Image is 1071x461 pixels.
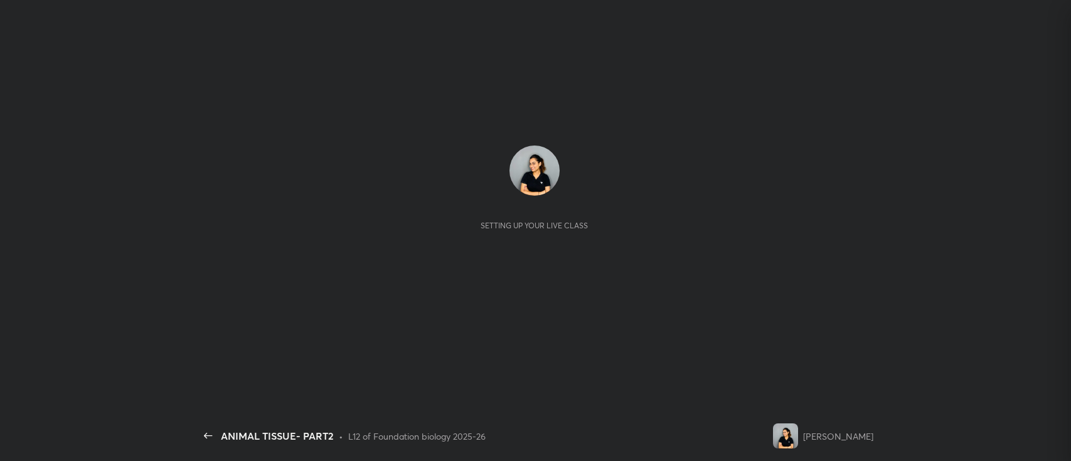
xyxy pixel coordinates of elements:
img: 6c8e0d76a9a341958958abd93cd9b0b0.jpg [509,146,560,196]
div: [PERSON_NAME] [803,430,873,443]
div: ANIMAL TISSUE- PART2 [221,428,334,443]
div: • [339,430,343,443]
img: 6c8e0d76a9a341958958abd93cd9b0b0.jpg [773,423,798,448]
div: L12 of Foundation biology 2025-26 [348,430,486,443]
div: Setting up your live class [481,221,588,230]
